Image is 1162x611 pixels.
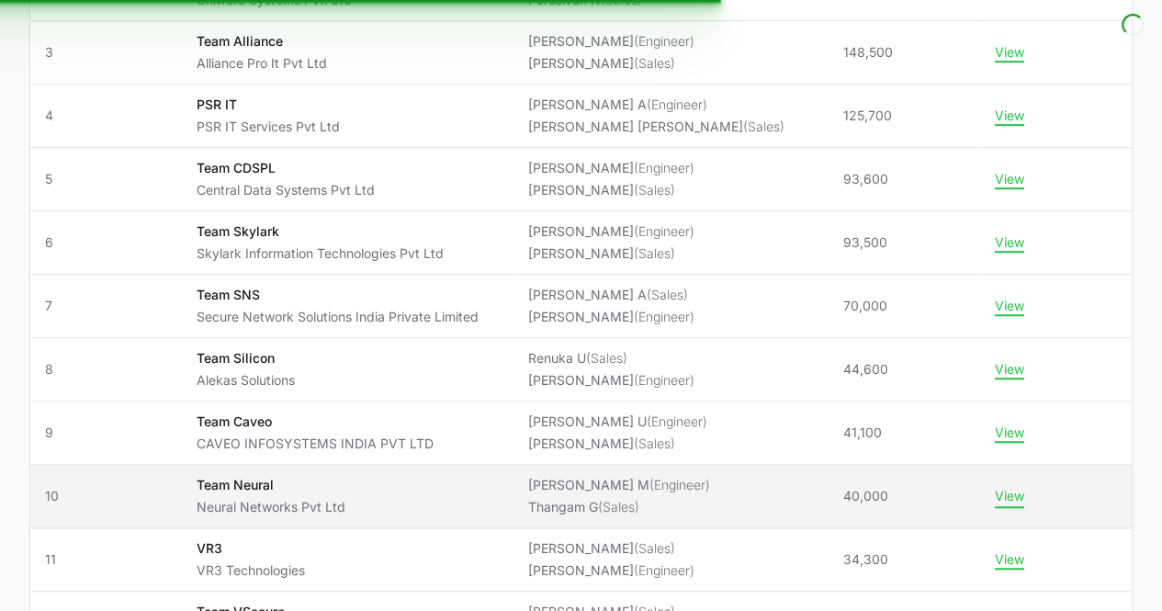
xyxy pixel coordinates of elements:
span: (Sales) [647,287,688,302]
p: PSR IT [197,96,340,114]
span: (Engineer) [634,309,694,324]
span: 44,600 [843,360,888,379]
span: 7 [45,297,167,315]
li: Thangam G [528,498,710,516]
span: 70,000 [843,297,887,315]
li: [PERSON_NAME] [528,222,694,241]
button: View [995,44,1024,61]
span: (Sales) [634,540,675,556]
li: [PERSON_NAME] M [528,476,710,494]
p: Team Neural [197,476,345,494]
li: [PERSON_NAME] [528,32,694,51]
span: (Engineer) [634,223,694,239]
span: 4 [45,107,167,125]
li: [PERSON_NAME] U [528,413,707,431]
li: [PERSON_NAME] [528,371,694,390]
button: View [995,298,1024,314]
span: (Engineer) [647,413,707,429]
li: [PERSON_NAME] [528,159,694,177]
span: 41,100 [843,424,882,442]
li: [PERSON_NAME] A [528,286,694,304]
p: Secure Network Solutions India Private Limited [197,308,479,326]
li: [PERSON_NAME] [528,308,694,326]
li: [PERSON_NAME] [PERSON_NAME] [528,118,784,136]
p: VR3 Technologies [197,561,305,580]
li: Renuka U [528,349,694,368]
button: View [995,107,1024,124]
p: Team Caveo [197,413,434,431]
li: [PERSON_NAME] [528,561,694,580]
p: Neural Networks Pvt Ltd [197,498,345,516]
span: (Sales) [634,55,675,71]
p: VR3 [197,539,305,558]
span: (Sales) [743,119,784,134]
p: CAVEO INFOSYSTEMS INDIA PVT LTD [197,435,434,453]
span: (Engineer) [634,160,694,175]
p: Alliance Pro It Pvt Ltd [197,54,327,73]
span: 9 [45,424,167,442]
p: Team Skylark [197,222,444,241]
li: [PERSON_NAME] [528,435,707,453]
span: (Sales) [634,182,675,198]
span: 34,300 [843,550,888,569]
li: [PERSON_NAME] A [528,96,784,114]
span: (Engineer) [634,562,694,578]
button: View [995,488,1024,504]
span: 148,500 [843,43,893,62]
span: 40,000 [843,487,888,505]
li: [PERSON_NAME] [528,539,694,558]
p: Team Silicon [197,349,295,368]
button: View [995,361,1024,378]
span: (Engineer) [647,96,707,112]
span: (Sales) [598,499,639,515]
span: 5 [45,170,167,188]
li: [PERSON_NAME] [528,244,694,263]
p: Skylark Information Technologies Pvt Ltd [197,244,444,263]
span: 10 [45,487,167,505]
p: Team Alliance [197,32,327,51]
span: 93,600 [843,170,888,188]
span: 6 [45,233,167,252]
li: [PERSON_NAME] [528,54,694,73]
p: Team CDSPL [197,159,375,177]
span: (Engineer) [634,33,694,49]
span: (Sales) [634,245,675,261]
button: View [995,551,1024,568]
span: 8 [45,360,167,379]
span: (Engineer) [649,477,710,492]
span: 3 [45,43,167,62]
span: (Sales) [586,350,627,366]
p: PSR IT Services Pvt Ltd [197,118,340,136]
span: 125,700 [843,107,892,125]
li: [PERSON_NAME] [528,181,694,199]
button: View [995,424,1024,441]
button: View [995,171,1024,187]
span: (Sales) [634,436,675,451]
span: (Engineer) [634,372,694,388]
p: Team SNS [197,286,479,304]
p: Central Data Systems Pvt Ltd [197,181,375,199]
span: 11 [45,550,167,569]
p: Alekas Solutions [197,371,295,390]
span: 93,500 [843,233,887,252]
button: View [995,234,1024,251]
